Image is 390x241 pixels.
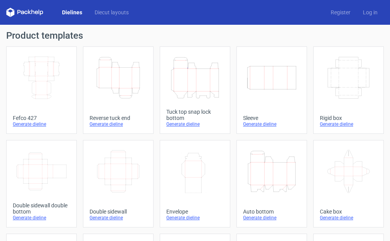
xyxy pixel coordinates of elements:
[90,215,147,221] div: Generate dieline
[83,140,154,227] a: Double sidewallGenerate dieline
[13,121,70,127] div: Generate dieline
[320,215,377,221] div: Generate dieline
[6,31,384,40] h1: Product templates
[320,115,377,121] div: Rigid box
[88,9,135,16] a: Diecut layouts
[313,46,384,134] a: Rigid boxGenerate dieline
[236,140,307,227] a: Auto bottomGenerate dieline
[166,109,224,121] div: Tuck top snap lock bottom
[160,46,230,134] a: Tuck top snap lock bottomGenerate dieline
[13,215,70,221] div: Generate dieline
[160,140,230,227] a: EnvelopeGenerate dieline
[83,46,154,134] a: Reverse tuck endGenerate dieline
[90,209,147,215] div: Double sidewall
[90,121,147,127] div: Generate dieline
[6,140,77,227] a: Double sidewall double bottomGenerate dieline
[236,46,307,134] a: SleeveGenerate dieline
[90,115,147,121] div: Reverse tuck end
[13,202,70,215] div: Double sidewall double bottom
[320,121,377,127] div: Generate dieline
[243,215,300,221] div: Generate dieline
[166,215,224,221] div: Generate dieline
[313,140,384,227] a: Cake boxGenerate dieline
[6,46,77,134] a: Fefco 427Generate dieline
[243,209,300,215] div: Auto bottom
[320,209,377,215] div: Cake box
[166,209,224,215] div: Envelope
[243,115,300,121] div: Sleeve
[324,9,357,16] a: Register
[357,9,384,16] a: Log in
[243,121,300,127] div: Generate dieline
[166,121,224,127] div: Generate dieline
[56,9,88,16] a: Dielines
[13,115,70,121] div: Fefco 427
